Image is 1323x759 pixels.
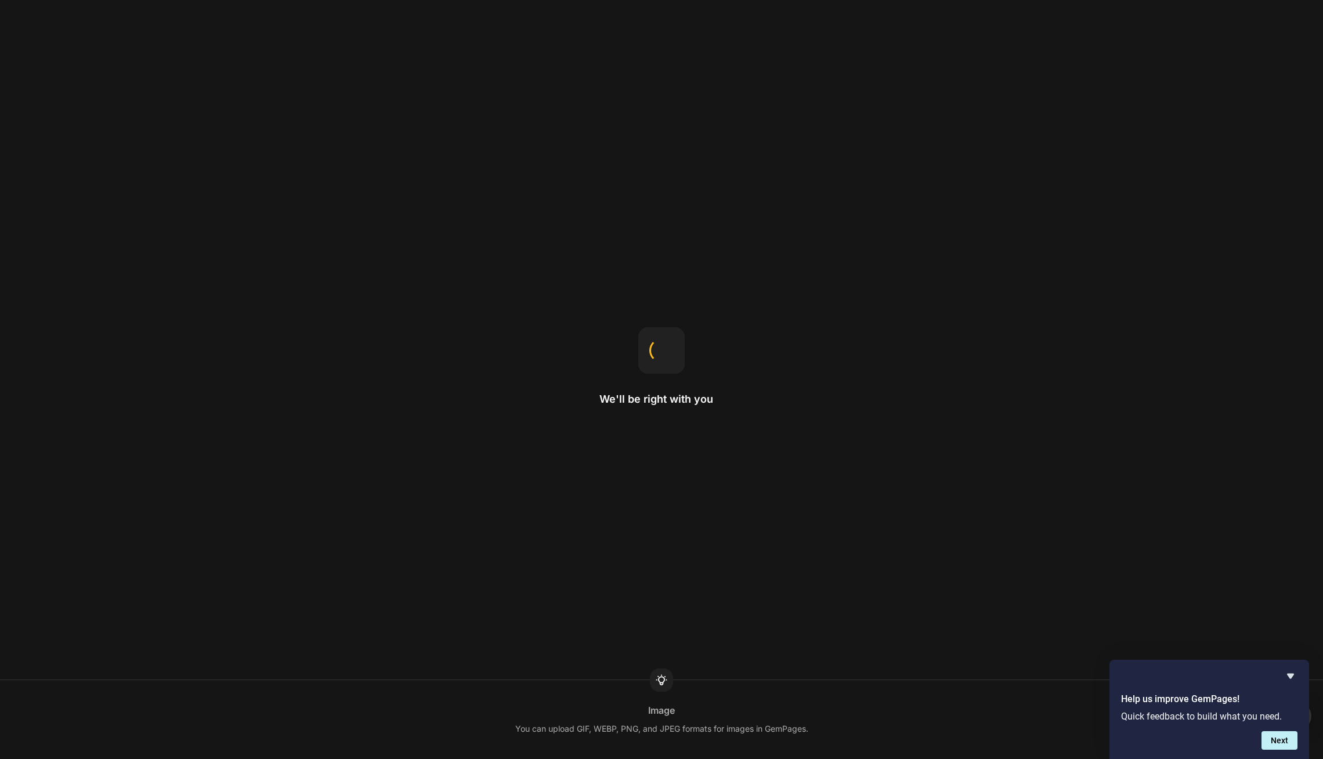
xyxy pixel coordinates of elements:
div: Image [648,703,675,717]
button: Hide survey [1284,669,1297,683]
p: Quick feedback to build what you need. [1121,711,1297,722]
h2: Help us improve GemPages! [1121,692,1297,706]
div: Help us improve GemPages! [1121,669,1297,750]
button: Next question [1261,731,1297,750]
div: You can upload GIF, WEBP, PNG, and JPEG formats for images in GemPages. [515,722,808,736]
h2: We'll be right with you [599,392,724,406]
